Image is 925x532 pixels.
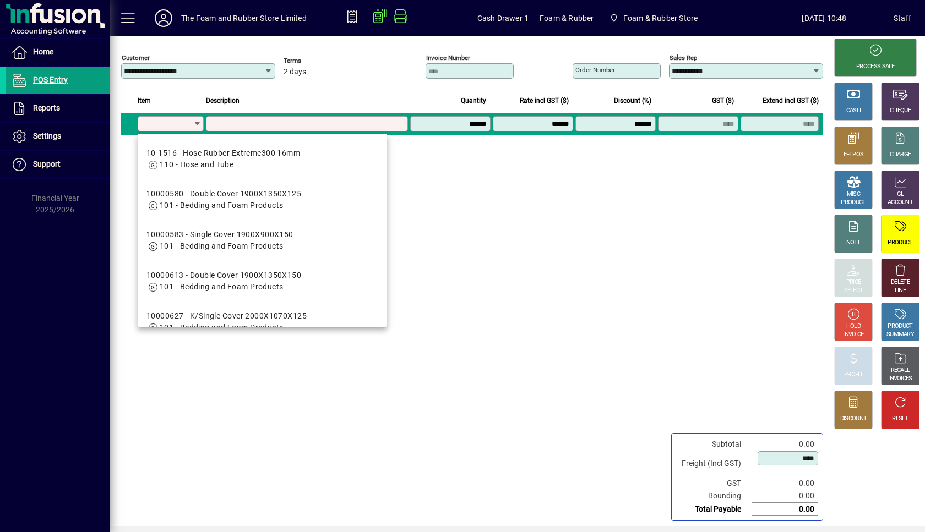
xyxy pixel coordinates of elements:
[605,8,702,28] span: Foam & Rubber Store
[763,95,819,107] span: Extend incl GST ($)
[33,75,68,84] span: POS Entry
[461,95,486,107] span: Quantity
[844,371,863,379] div: PROFIT
[676,451,752,477] td: Freight (Incl GST)
[146,229,293,240] div: 10000583 - Single Cover 1900X900X150
[888,199,913,207] div: ACCOUNT
[891,278,910,287] div: DELETE
[33,131,61,140] span: Settings
[6,95,110,122] a: Reports
[138,95,151,107] span: Item
[623,9,698,27] span: Foam & Rubber Store
[426,54,470,62] mat-label: Invoice number
[752,503,818,516] td: 0.00
[886,331,914,339] div: SUMMARY
[160,201,284,210] span: 101 - Bedding and Foam Products
[846,239,861,247] div: NOTE
[146,8,181,28] button: Profile
[477,9,529,27] span: Cash Drawer 1
[890,107,911,115] div: CHEQUE
[138,301,387,342] mat-option: 10000627 - K/Single Cover 2000X1070X125
[847,190,860,199] div: MISC
[6,39,110,66] a: Home
[846,107,861,115] div: CASH
[752,438,818,451] td: 0.00
[841,199,866,207] div: PRODUCT
[752,490,818,503] td: 0.00
[284,68,306,76] span: 2 days
[520,95,569,107] span: Rate incl GST ($)
[160,242,284,250] span: 101 - Bedding and Foam Products
[138,179,387,220] mat-option: 10000580 - Double Cover 1900X1350X125
[540,9,594,27] span: Foam & Rubber
[676,503,752,516] td: Total Payable
[844,287,863,295] div: SELECT
[160,282,284,291] span: 101 - Bedding and Foam Products
[676,490,752,503] td: Rounding
[122,54,150,62] mat-label: Customer
[890,151,911,159] div: CHARGE
[6,151,110,178] a: Support
[206,95,240,107] span: Description
[138,220,387,261] mat-option: 10000583 - Single Cover 1900X900X150
[284,57,350,64] span: Terms
[670,54,697,62] mat-label: Sales rep
[575,66,615,74] mat-label: Order number
[676,438,752,451] td: Subtotal
[846,322,861,331] div: HOLD
[712,95,734,107] span: GST ($)
[888,322,912,331] div: PRODUCT
[146,147,300,159] div: 10-1516 - Hose Rubber Extreme300 16mm
[614,95,651,107] span: Discount (%)
[897,190,904,199] div: GL
[846,278,861,287] div: PRICE
[146,310,307,322] div: 10000627 - K/Single Cover 2000X1070X125
[138,261,387,301] mat-option: 10000613 - Double Cover 1900X1350X150
[752,477,818,490] td: 0.00
[895,287,906,295] div: LINE
[160,323,284,332] span: 101 - Bedding and Foam Products
[840,415,867,423] div: DISCOUNT
[891,366,910,375] div: RECALL
[160,160,233,169] span: 110 - Hose and Tube
[892,415,908,423] div: RESET
[138,139,387,179] mat-option: 10-1516 - Hose Rubber Extreme300 16mm
[33,160,61,168] span: Support
[676,477,752,490] td: GST
[146,188,301,200] div: 10000580 - Double Cover 1900X1350X125
[33,47,53,56] span: Home
[755,9,894,27] span: [DATE] 10:48
[888,375,912,383] div: INVOICES
[33,103,60,112] span: Reports
[181,9,307,27] div: The Foam and Rubber Store Limited
[894,9,911,27] div: Staff
[6,123,110,150] a: Settings
[888,239,912,247] div: PRODUCT
[146,270,301,281] div: 10000613 - Double Cover 1900X1350X150
[843,331,863,339] div: INVOICE
[844,151,864,159] div: EFTPOS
